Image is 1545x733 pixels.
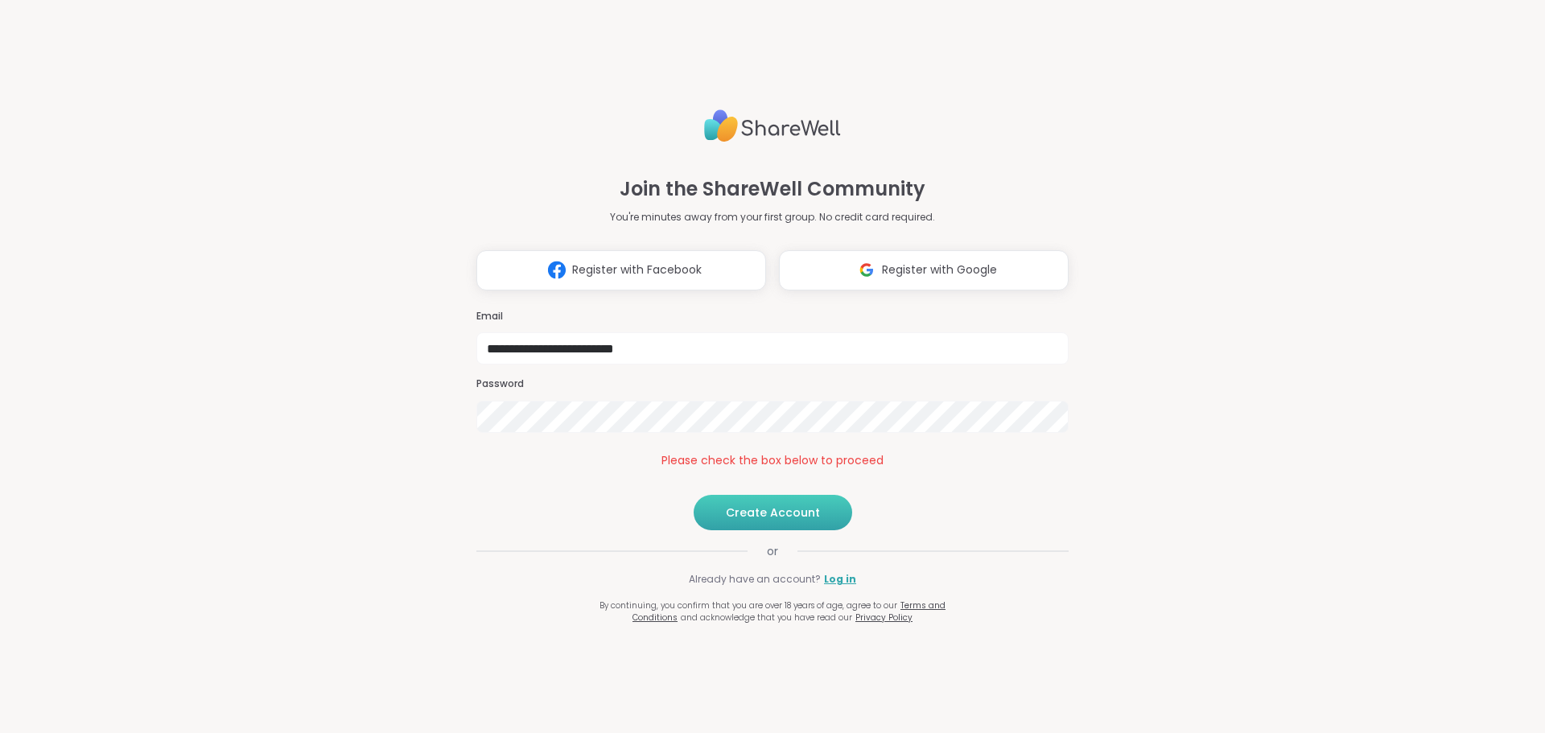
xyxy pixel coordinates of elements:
span: Create Account [726,504,820,521]
span: Register with Facebook [572,261,702,278]
button: Register with Google [779,250,1069,290]
button: Create Account [694,495,852,530]
img: ShareWell Logomark [851,255,882,285]
a: Terms and Conditions [632,599,946,624]
p: You're minutes away from your first group. No credit card required. [610,210,935,224]
a: Privacy Policy [855,612,913,624]
h3: Password [476,377,1069,391]
h3: Email [476,310,1069,323]
img: ShareWell Logo [704,103,841,149]
span: Already have an account? [689,572,821,587]
a: Log in [824,572,856,587]
span: and acknowledge that you have read our [681,612,852,624]
span: or [748,543,797,559]
span: Register with Google [882,261,997,278]
div: Please check the box below to proceed [476,452,1069,469]
button: Register with Facebook [476,250,766,290]
img: ShareWell Logomark [542,255,572,285]
span: By continuing, you confirm that you are over 18 years of age, agree to our [599,599,897,612]
h1: Join the ShareWell Community [620,175,925,204]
